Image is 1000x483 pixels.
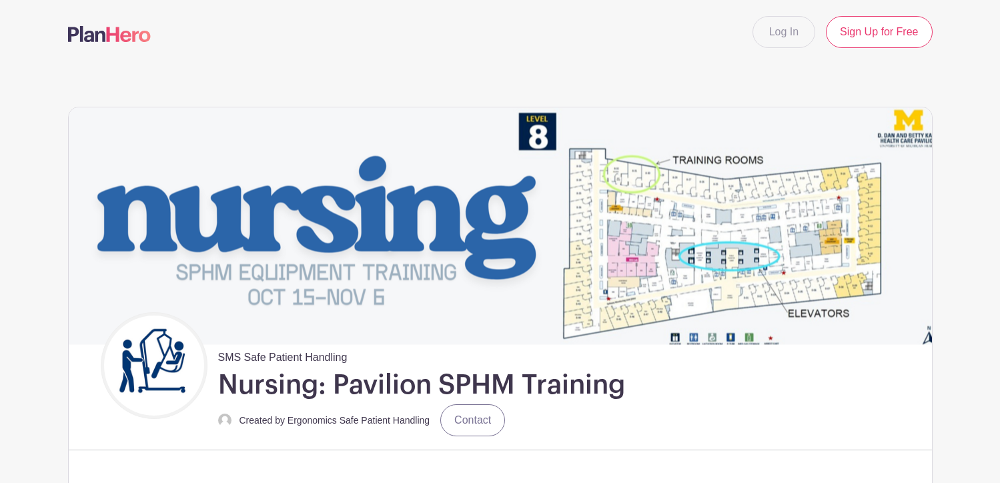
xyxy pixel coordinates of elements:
h1: Nursing: Pavilion SPHM Training [218,368,625,402]
a: Sign Up for Free [826,16,932,48]
small: Created by Ergonomics Safe Patient Handling [239,415,430,426]
span: SMS Safe Patient Handling [218,344,348,366]
img: Untitled%20design.png [104,316,204,416]
a: Log In [753,16,815,48]
a: Contact [440,404,505,436]
img: logo-507f7623f17ff9eddc593b1ce0a138ce2505c220e1c5a4e2b4648c50719b7d32.svg [68,26,151,42]
img: event_banner_9715.png [69,107,932,344]
img: default-ce2991bfa6775e67f084385cd625a349d9dcbb7a52a09fb2fda1e96e2d18dcdb.png [218,414,231,427]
